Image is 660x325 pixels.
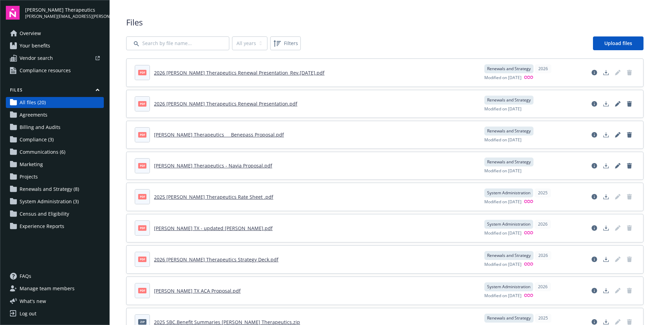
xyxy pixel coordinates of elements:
a: Marketing [6,159,104,170]
span: Upload files [604,40,632,46]
a: Your benefits [6,40,104,51]
span: Vendor search [20,53,53,64]
span: Edit document [612,254,623,265]
span: Filters [284,40,298,47]
span: Delete document [624,223,635,234]
div: 2026 [535,64,551,73]
span: pdf [138,101,146,106]
a: System Administration (3) [6,196,104,207]
a: Compliance resources [6,65,104,76]
span: Files [126,17,643,28]
a: View file details [589,254,600,265]
div: 2026 [535,251,551,260]
a: View file details [589,223,600,234]
span: Your benefits [20,40,50,51]
span: System Administration (3) [20,196,79,207]
span: Manage team members [20,283,75,294]
a: Download document [601,223,612,234]
span: What ' s new [20,297,46,305]
div: 2025 [535,188,551,197]
span: Delete document [624,67,635,78]
a: Download document [601,67,612,78]
button: [PERSON_NAME] Therapeutics[PERSON_NAME][EMAIL_ADDRESS][PERSON_NAME][DOMAIN_NAME] [25,6,104,20]
button: Files [6,87,104,96]
span: Experience Reports [20,221,64,232]
span: Compliance resources [20,65,71,76]
div: 2026 [535,282,551,291]
a: Delete document [624,160,635,171]
div: 2026 [535,220,551,229]
a: View file details [589,285,600,296]
span: System Administration [487,221,530,227]
span: Renewals and Strategy (8) [20,184,79,195]
span: Modified on [DATE] [484,199,521,205]
span: Delete document [624,254,635,265]
a: Billing and Audits [6,122,104,133]
a: All files (20) [6,97,104,108]
span: [PERSON_NAME][EMAIL_ADDRESS][PERSON_NAME][DOMAIN_NAME] [25,13,104,20]
span: Edit document [612,285,623,296]
a: Edit document [612,67,623,78]
span: zip [138,319,146,324]
span: Marketing [20,159,43,170]
span: System Administration [487,190,530,196]
span: Renewals and Strategy [487,66,531,72]
img: navigator-logo.svg [6,6,20,20]
a: Delete document [624,129,635,140]
a: FAQs [6,271,104,282]
span: FAQs [20,271,31,282]
span: Delete document [624,191,635,202]
span: pdf [138,194,146,199]
span: Modified on [DATE] [484,261,521,268]
a: Download document [601,160,612,171]
a: Edit document [612,129,623,140]
span: pdf [138,288,146,293]
a: Vendor search [6,53,104,64]
a: 2025 [PERSON_NAME] Therapeutics Rate Sheet .pdf [154,194,273,200]
a: View file details [589,160,600,171]
a: View file details [589,191,600,202]
a: Census and Eligibility [6,208,104,219]
a: [PERSON_NAME] Therapeutics __ Benepass Proposal.pdf [154,131,284,138]
span: pdf [138,70,146,75]
a: Edit document [612,98,623,109]
span: pdf [138,225,146,230]
a: Agreements [6,109,104,120]
span: Modified on [DATE] [484,137,521,143]
span: [PERSON_NAME] Therapeutics [25,6,104,13]
span: Renewals and Strategy [487,97,531,103]
a: Download document [601,285,612,296]
a: Download document [601,129,612,140]
span: Edit document [612,191,623,202]
span: Delete document [624,285,635,296]
span: Renewals and Strategy [487,128,531,134]
span: Modified on [DATE] [484,293,521,299]
a: Renewals and Strategy (8) [6,184,104,195]
span: Renewals and Strategy [487,315,531,321]
a: 2026 [PERSON_NAME] Therapeutics Renewal Presentation.pdf [154,100,297,107]
a: Download document [601,191,612,202]
a: Manage team members [6,283,104,294]
span: Compliance (3) [20,134,54,145]
span: Agreements [20,109,47,120]
span: Modified on [DATE] [484,75,521,81]
a: Compliance (3) [6,134,104,145]
span: System Administration [487,284,530,290]
a: Upload files [593,36,643,50]
span: Renewals and Strategy [487,252,531,259]
div: 2025 [535,314,551,323]
div: Log out [20,308,36,319]
button: What's new [6,297,57,305]
span: Edit document [612,223,623,234]
a: Edit document [612,160,623,171]
a: [PERSON_NAME] TX - updated [PERSON_NAME].pdf [154,225,273,231]
span: Billing and Audits [20,122,60,133]
span: Overview [20,28,41,39]
span: Modified on [DATE] [484,230,521,237]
